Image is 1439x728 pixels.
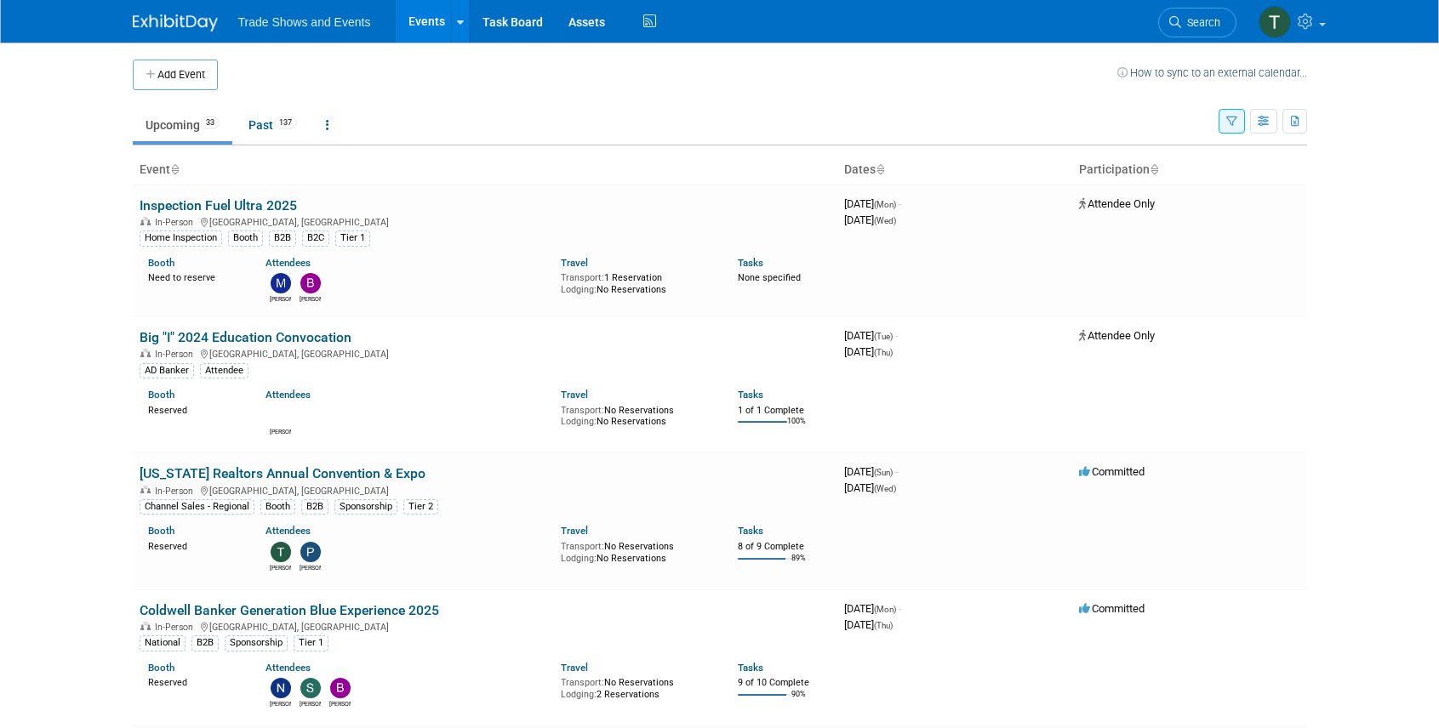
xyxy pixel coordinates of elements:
[140,217,151,225] img: In-Person Event
[271,678,291,698] img: Nate McCombs
[140,197,297,213] a: Inspection Fuel Ultra 2025
[561,541,604,552] span: Transport:
[270,562,291,572] div: Thomas Horrell
[791,690,806,713] td: 90%
[170,162,179,176] a: Sort by Event Name
[140,486,151,494] img: In-Person Event
[874,348,893,357] span: (Thu)
[148,401,241,417] div: Reserved
[329,698,351,708] div: Bobby DeSpain
[1079,197,1155,210] span: Attendee Only
[899,602,901,615] span: -
[140,230,222,246] div: Home Inspection
[561,269,712,295] div: 1 Reservation No Reservations
[155,349,198,360] span: In-Person
[300,698,321,708] div: Simona Daneshfar
[787,417,806,440] td: 100%
[269,230,296,246] div: B2B
[334,499,397,515] div: Sponsorship
[561,677,604,688] span: Transport:
[899,197,901,210] span: -
[148,269,241,284] div: Need to reserve
[266,662,311,674] a: Attendees
[738,389,763,401] a: Tasks
[300,562,321,572] div: Peter Hannun
[561,405,604,416] span: Transport:
[738,257,763,269] a: Tasks
[738,525,763,537] a: Tasks
[561,537,712,564] div: No Reservations No Reservations
[140,465,425,481] a: [US_STATE] Realtors Annual Convention & Expo
[271,406,291,426] img: Nick McCoy
[844,329,898,342] span: [DATE]
[133,14,218,31] img: ExhibitDay
[140,622,151,630] img: In-Person Event
[837,156,1072,185] th: Dates
[140,214,831,228] div: [GEOGRAPHIC_DATA], [GEOGRAPHIC_DATA]
[1259,6,1291,38] img: Tiff Wagner
[1181,16,1220,29] span: Search
[271,542,291,562] img: Thomas Horrell
[270,698,291,708] div: Nate McCombs
[874,468,893,477] span: (Sun)
[561,257,588,269] a: Travel
[844,602,901,615] span: [DATE]
[561,401,712,428] div: No Reservations No Reservations
[302,230,329,246] div: B2C
[133,60,218,90] button: Add Event
[228,230,263,246] div: Booth
[1079,602,1145,615] span: Committed
[330,678,351,698] img: Bobby DeSpain
[738,272,801,283] span: None specified
[1117,66,1307,79] a: How to sync to an external calendar...
[561,416,597,427] span: Lodging:
[271,273,291,293] img: Michael Cardillo
[133,109,232,141] a: Upcoming33
[148,525,174,537] a: Booth
[561,525,588,537] a: Travel
[844,197,901,210] span: [DATE]
[191,635,219,651] div: B2B
[200,363,248,378] div: Attendee
[140,619,831,633] div: [GEOGRAPHIC_DATA], [GEOGRAPHIC_DATA]
[140,635,186,651] div: National
[300,293,321,304] div: Bobby DeSpain
[300,678,321,698] img: Simona Daneshfar
[266,525,311,537] a: Attendees
[874,621,893,630] span: (Thu)
[274,117,297,129] span: 137
[148,662,174,674] a: Booth
[155,622,198,633] span: In-Person
[874,332,893,341] span: (Tue)
[335,230,370,246] div: Tier 1
[1150,162,1158,176] a: Sort by Participation Type
[403,499,438,515] div: Tier 2
[738,677,831,689] div: 9 of 10 Complete
[738,662,763,674] a: Tasks
[148,389,174,401] a: Booth
[874,484,896,493] span: (Wed)
[844,481,896,494] span: [DATE]
[236,109,310,141] a: Past137
[140,483,831,497] div: [GEOGRAPHIC_DATA], [GEOGRAPHIC_DATA]
[155,486,198,497] span: In-Person
[148,674,241,689] div: Reserved
[270,426,291,436] div: Nick McCoy
[561,272,604,283] span: Transport:
[1072,156,1307,185] th: Participation
[148,257,174,269] a: Booth
[874,605,896,614] span: (Mon)
[270,293,291,304] div: Michael Cardillo
[561,689,597,700] span: Lodging:
[874,200,896,209] span: (Mon)
[876,162,884,176] a: Sort by Start Date
[791,554,806,577] td: 89%
[140,602,439,618] a: Coldwell Banker Generation Blue Experience 2025
[895,329,898,342] span: -
[140,329,351,345] a: Big "I" 2024 Education Convocation
[140,349,151,357] img: In-Person Event
[155,217,198,228] span: In-Person
[238,15,371,29] span: Trade Shows and Events
[266,389,311,401] a: Attendees
[300,542,321,562] img: Peter Hannun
